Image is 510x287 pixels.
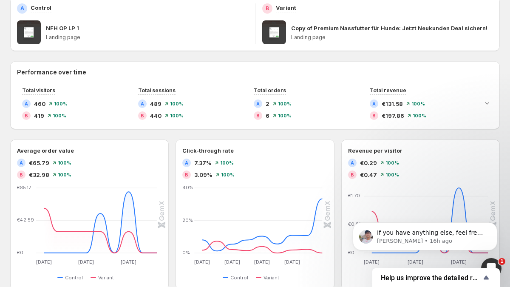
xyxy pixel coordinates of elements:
[29,170,49,179] span: €32.98
[194,170,212,179] span: 3.09%
[263,274,279,281] span: Variant
[230,274,248,281] span: Control
[17,146,74,155] h3: Average order value
[170,113,184,118] span: 100%
[17,250,23,256] text: €0
[223,273,252,283] button: Control
[360,159,377,167] span: €0.29
[276,3,296,12] p: Variant
[278,113,292,118] span: 100%
[138,87,176,94] span: Total sessions
[221,172,235,177] span: 100%
[150,111,161,120] span: 440
[364,259,380,265] text: [DATE]
[182,250,190,256] text: 0%
[256,113,260,118] h2: B
[385,172,399,177] span: 100%
[266,5,269,12] h2: B
[91,273,117,283] button: Variant
[34,111,44,120] span: 419
[98,274,114,281] span: Variant
[141,113,144,118] h2: B
[408,259,423,265] text: [DATE]
[291,24,487,32] p: Copy of Premium Nassfutter für Hunde: Jetzt Neukunden Deal sichern!
[20,160,23,165] h2: A
[256,273,283,283] button: Variant
[284,259,300,265] text: [DATE]
[411,101,425,106] span: 100%
[370,87,406,94] span: Total revenue
[382,99,403,108] span: €131.58
[29,159,49,167] span: €65.79
[351,172,354,177] h2: B
[17,185,31,190] text: €85.17
[351,160,354,165] h2: A
[262,20,286,44] img: Copy of Premium Nassfutter für Hunde: Jetzt Neukunden Deal sichern!
[20,172,23,177] h2: B
[53,113,66,118] span: 100%
[36,259,52,265] text: [DATE]
[57,273,86,283] button: Control
[17,20,41,44] img: NFH OP LP 1
[385,160,399,165] span: 100%
[185,172,188,177] h2: B
[182,146,234,155] h3: Click-through rate
[451,259,467,265] text: [DATE]
[25,113,28,118] h2: B
[17,68,493,77] h2: Performance over time
[65,274,83,281] span: Control
[46,34,248,41] p: Landing page
[348,193,360,199] text: €1.70
[360,170,377,179] span: €0.47
[20,5,24,12] h2: A
[381,274,481,282] span: Help us improve the detailed report for A/B campaigns
[194,159,212,167] span: 7.37%
[266,99,269,108] span: 2
[224,259,240,265] text: [DATE]
[381,273,491,283] button: Show survey - Help us improve the detailed report for A/B campaigns
[25,101,28,106] h2: A
[256,101,260,106] h2: A
[481,97,493,109] button: Expand chart
[31,3,51,12] p: Control
[46,24,79,32] p: NFH OP LP 1
[278,101,292,106] span: 100%
[54,101,68,106] span: 100%
[22,87,55,94] span: Total visitors
[194,259,210,265] text: [DATE]
[266,111,269,120] span: 6
[499,258,505,265] span: 1
[58,172,71,177] span: 100%
[481,258,501,278] iframe: Intercom live chat
[58,160,71,165] span: 100%
[182,185,193,190] text: 40%
[121,259,136,265] text: [DATE]
[291,34,493,41] p: Landing page
[150,99,161,108] span: 489
[348,146,402,155] h3: Revenue per visitor
[340,205,510,264] iframe: Intercom notifications message
[372,101,376,106] h2: A
[382,111,404,120] span: €197.86
[255,259,270,265] text: [DATE]
[141,101,144,106] h2: A
[182,217,193,223] text: 20%
[78,259,94,265] text: [DATE]
[170,101,184,106] span: 100%
[185,160,188,165] h2: A
[254,87,286,94] span: Total orders
[220,160,234,165] span: 100%
[413,113,426,118] span: 100%
[34,99,45,108] span: 460
[372,113,376,118] h2: B
[17,217,34,223] text: €42.59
